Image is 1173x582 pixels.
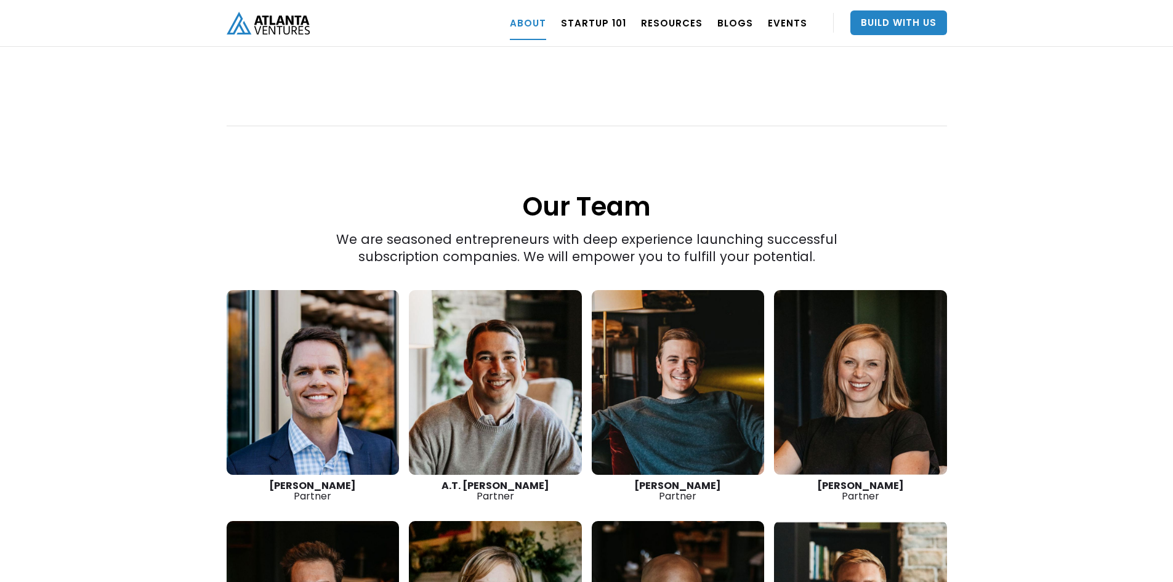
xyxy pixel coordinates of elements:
[510,6,546,40] a: ABOUT
[850,10,947,35] a: Build With Us
[561,6,626,40] a: Startup 101
[441,479,549,493] strong: A.T. [PERSON_NAME]
[592,480,765,501] div: Partner
[227,480,400,501] div: Partner
[774,480,947,501] div: Partner
[269,479,356,493] strong: [PERSON_NAME]
[717,6,753,40] a: BLOGS
[641,6,703,40] a: RESOURCES
[227,127,947,224] h1: Our Team
[768,6,807,40] a: EVENTS
[634,479,721,493] strong: [PERSON_NAME]
[817,479,904,493] strong: [PERSON_NAME]
[409,480,582,501] div: Partner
